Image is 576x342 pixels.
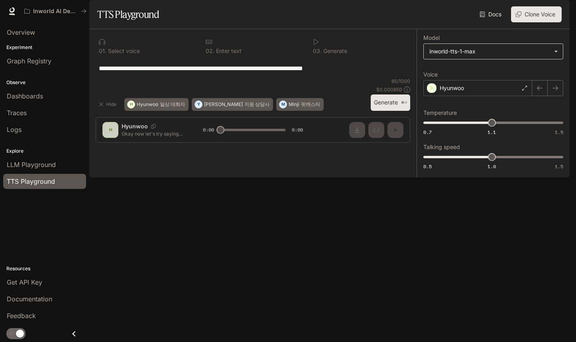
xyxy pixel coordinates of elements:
[276,98,324,111] button: MMinji팟캐스터
[401,100,407,105] p: ⌘⏎
[322,48,347,54] p: Generate
[423,129,432,136] span: 0.7
[555,129,563,136] span: 1.5
[99,48,106,54] p: 0 1 .
[424,44,563,59] div: inworld-tts-1-max
[313,48,322,54] p: 0 3 .
[371,94,410,111] button: Generate⌘⏎
[423,35,440,41] p: Model
[21,3,90,19] button: All workspaces
[124,98,189,111] button: HHyunwoo일상 대화자
[289,102,299,107] p: Minji
[195,98,202,111] div: Y
[440,84,464,92] p: Hyunwoo
[488,129,496,136] span: 1.1
[391,78,410,85] p: 85 / 1000
[488,163,496,170] span: 1.0
[192,98,273,111] button: Y[PERSON_NAME]지원 상담사
[555,163,563,170] span: 1.5
[279,98,287,111] div: M
[423,110,457,116] p: Temperature
[301,102,320,107] p: 팟캐스터
[128,98,135,111] div: H
[206,48,214,54] p: 0 2 .
[96,98,121,111] button: Hide
[204,102,243,107] p: [PERSON_NAME]
[160,102,185,107] p: 일상 대화자
[376,86,402,93] p: $ 0.000850
[33,8,78,15] p: Inworld AI Demos
[137,102,158,107] p: Hyunwoo
[423,144,460,150] p: Talking speed
[423,72,438,77] p: Voice
[511,6,562,22] button: Clone Voice
[429,47,550,55] div: inworld-tts-1-max
[423,163,432,170] span: 0.5
[244,102,269,107] p: 지원 상담사
[478,6,505,22] a: Docs
[214,48,242,54] p: Enter text
[97,6,159,22] h1: TTS Playground
[106,48,140,54] p: Select voice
